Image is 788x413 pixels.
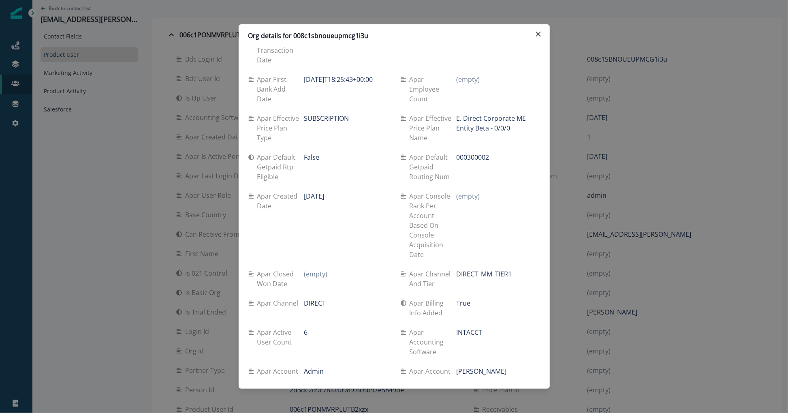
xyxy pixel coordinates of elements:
p: Org details for 008c1sbnoueupmcg1i3u [248,31,369,41]
p: Apar first bank add date [257,75,304,104]
p: DIRECT [304,298,326,308]
p: Apar account owner role [257,366,304,386]
p: False [304,152,319,162]
p: Apar console rank per account based on console acquisition date [410,191,457,259]
p: DIRECT_MM_TIER1 [456,269,512,279]
p: Apar account owner [410,366,457,386]
p: Apar channel and tier [410,269,457,289]
p: (empty) [456,191,480,201]
p: (empty) [456,75,480,84]
p: Apar channel [257,298,302,308]
p: True [456,298,470,308]
p: INTACCT [456,327,482,337]
p: E. Direct Corporate ME Entity Beta - 0/0/0 [456,113,540,133]
p: Apar default getpaid rtp eligible [257,152,304,182]
p: [DATE]T18:25:43+00:00 [304,75,373,84]
p: Apar employee count [410,75,457,104]
p: (empty) [304,269,327,279]
p: Apar default getpaid routing num [410,152,457,182]
p: Apar effective price plan name [410,113,457,143]
p: SUBSCRIPTION [304,113,349,123]
p: Apar effective price plan type [257,113,304,143]
p: Apar accounting software [410,327,457,357]
p: Apar active user count [257,327,304,347]
p: Admin [304,366,324,376]
button: Close [532,28,545,41]
p: [DATE] [304,191,324,201]
p: Apar billing info added [410,298,457,318]
p: Apar closed won date [257,269,304,289]
p: 6 [304,327,308,337]
p: [PERSON_NAME] [456,366,506,376]
p: 000300002 [456,152,489,162]
p: Apar created date [257,191,304,211]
